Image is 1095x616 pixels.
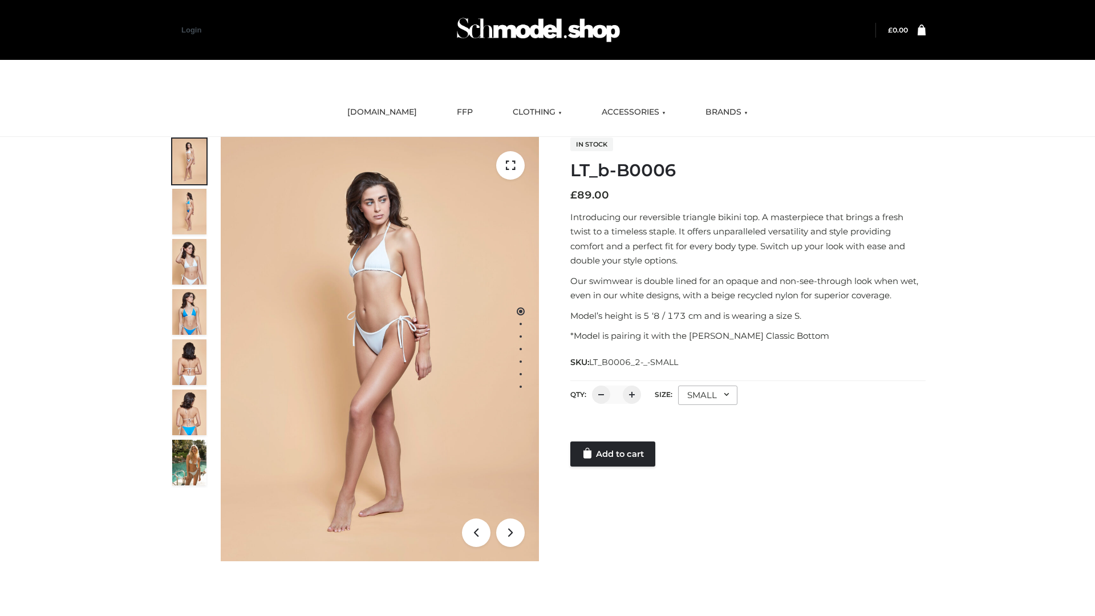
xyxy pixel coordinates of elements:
[339,100,425,125] a: [DOMAIN_NAME]
[888,26,908,34] bdi: 0.00
[593,100,674,125] a: ACCESSORIES
[172,239,206,285] img: ArielClassicBikiniTop_CloudNine_AzureSky_OW114ECO_3-scaled.jpg
[172,390,206,435] img: ArielClassicBikiniTop_CloudNine_AzureSky_OW114ECO_8-scaled.jpg
[570,189,609,201] bdi: 89.00
[221,137,539,561] img: ArielClassicBikiniTop_CloudNine_AzureSky_OW114ECO_1
[570,137,613,151] span: In stock
[570,329,926,343] p: *Model is pairing it with the [PERSON_NAME] Classic Bottom
[172,339,206,385] img: ArielClassicBikiniTop_CloudNine_AzureSky_OW114ECO_7-scaled.jpg
[570,210,926,268] p: Introducing our reversible triangle bikini top. A masterpiece that brings a fresh twist to a time...
[172,189,206,234] img: ArielClassicBikiniTop_CloudNine_AzureSky_OW114ECO_2-scaled.jpg
[504,100,570,125] a: CLOTHING
[172,440,206,485] img: Arieltop_CloudNine_AzureSky2.jpg
[570,355,679,369] span: SKU:
[888,26,908,34] a: £0.00
[181,26,201,34] a: Login
[453,7,624,52] img: Schmodel Admin 964
[172,289,206,335] img: ArielClassicBikiniTop_CloudNine_AzureSky_OW114ECO_4-scaled.jpg
[888,26,893,34] span: £
[697,100,756,125] a: BRANDS
[570,274,926,303] p: Our swimwear is double lined for an opaque and non-see-through look when wet, even in our white d...
[448,100,481,125] a: FFP
[570,390,586,399] label: QTY:
[589,357,678,367] span: LT_B0006_2-_-SMALL
[570,189,577,201] span: £
[570,441,655,467] a: Add to cart
[678,386,737,405] div: SMALL
[570,309,926,323] p: Model’s height is 5 ‘8 / 173 cm and is wearing a size S.
[655,390,672,399] label: Size:
[570,160,926,181] h1: LT_b-B0006
[172,139,206,184] img: ArielClassicBikiniTop_CloudNine_AzureSky_OW114ECO_1-scaled.jpg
